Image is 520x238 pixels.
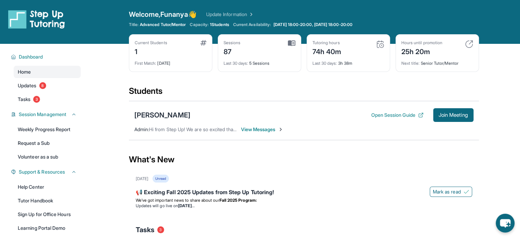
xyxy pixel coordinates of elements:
[241,126,284,133] span: View Messages
[18,82,37,89] span: Updates
[16,111,77,118] button: Session Management
[401,61,420,66] span: Next title :
[465,40,473,48] img: card
[157,226,164,233] span: 3
[233,22,271,27] span: Current Availability:
[14,222,81,234] a: Learning Portal Demo
[210,22,229,27] span: 1 Students
[129,86,479,101] div: Students
[14,137,81,149] a: Request a Sub
[16,168,77,175] button: Support & Resources
[33,96,40,103] span: 3
[376,40,384,48] img: card
[430,187,472,197] button: Mark as read
[136,225,155,235] span: Tasks
[135,57,206,66] div: [DATE]
[129,10,197,19] span: Welcome, Funanya 👋
[219,198,257,203] strong: Fall 2025 Program:
[247,11,254,18] img: Chevron Right
[135,46,167,57] div: 1
[136,198,219,203] span: We’ve got important news to share about our
[14,79,81,92] a: Updates8
[274,22,352,27] span: [DATE] 18:00-20:00, [DATE] 18:00-20:00
[224,57,295,66] div: 5 Sessions
[129,145,479,175] div: What's New
[18,68,31,75] span: Home
[14,93,81,105] a: Tasks3
[135,61,157,66] span: First Match :
[178,203,194,208] strong: [DATE]
[129,22,138,27] span: Title:
[224,46,241,57] div: 87
[19,111,66,118] span: Session Management
[134,110,190,120] div: [PERSON_NAME]
[140,22,186,27] span: Advanced Tutor/Mentor
[496,214,515,233] button: chat-button
[224,40,241,46] div: Sessions
[312,61,337,66] span: Last 30 days :
[312,40,342,46] div: Tutoring hours
[19,53,43,60] span: Dashboard
[433,188,461,195] span: Mark as read
[134,126,149,132] span: Admin :
[272,22,354,27] a: [DATE] 18:00-20:00, [DATE] 18:00-20:00
[14,123,81,136] a: Weekly Progress Report
[278,127,283,132] img: Chevron-Right
[401,57,473,66] div: Senior Tutor/Mentor
[14,151,81,163] a: Volunteer as a sub
[464,189,469,195] img: Mark as read
[135,40,167,46] div: Current Students
[152,175,169,183] div: Unread
[14,208,81,221] a: Sign Up for Office Hours
[433,108,474,122] button: Join Meeting
[14,66,81,78] a: Home
[136,188,472,198] div: 📢 Exciting Fall 2025 Updates from Step Up Tutoring!
[312,46,342,57] div: 74h 40m
[16,53,77,60] button: Dashboard
[19,168,65,175] span: Support & Resources
[18,96,30,103] span: Tasks
[401,40,442,46] div: Hours until promotion
[206,11,254,18] a: Update Information
[312,57,384,66] div: 3h 38m
[14,181,81,193] a: Help Center
[136,203,472,209] li: Updates will go live on
[39,82,46,89] span: 8
[136,176,148,181] div: [DATE]
[439,113,468,117] span: Join Meeting
[401,46,442,57] div: 25h 20m
[224,61,248,66] span: Last 30 days :
[200,40,206,46] img: card
[288,40,295,46] img: card
[8,10,65,29] img: logo
[371,112,423,118] button: Open Session Guide
[14,195,81,207] a: Tutor Handbook
[190,22,209,27] span: Capacity:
